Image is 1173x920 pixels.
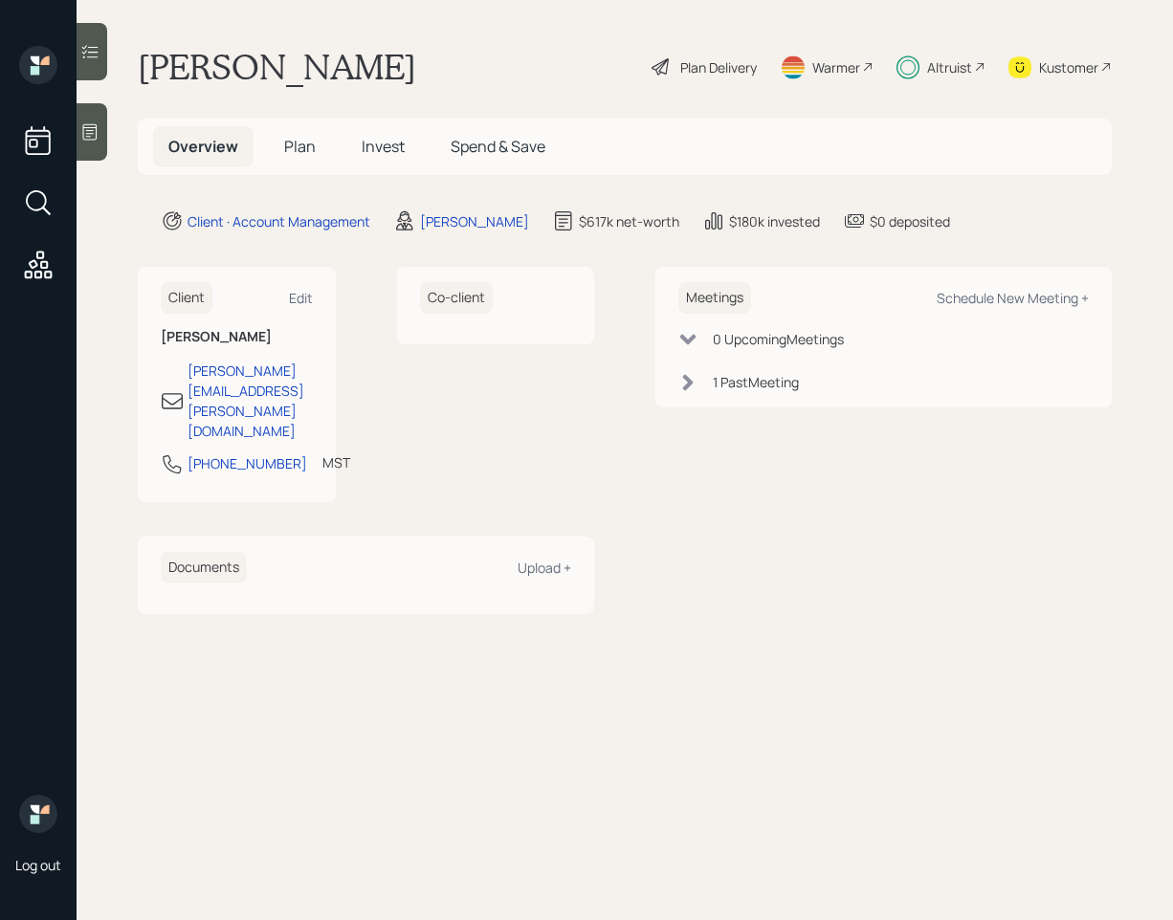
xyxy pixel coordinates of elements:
div: [PERSON_NAME][EMAIL_ADDRESS][PERSON_NAME][DOMAIN_NAME] [188,361,313,441]
span: Spend & Save [451,136,545,157]
h6: Documents [161,552,247,583]
div: Plan Delivery [680,57,757,77]
div: Log out [15,856,61,874]
div: 0 Upcoming Meeting s [713,329,844,349]
div: Edit [289,289,313,307]
span: Plan [284,136,316,157]
div: Altruist [927,57,972,77]
div: Client · Account Management [188,211,370,231]
div: MST [322,452,350,472]
h6: Meetings [678,282,751,314]
h6: Client [161,282,212,314]
div: [PERSON_NAME] [420,211,529,231]
span: Invest [362,136,405,157]
img: retirable_logo.png [19,795,57,833]
div: $180k invested [729,211,820,231]
div: [PHONE_NUMBER] [188,453,307,473]
div: Warmer [812,57,860,77]
div: Schedule New Meeting + [937,289,1089,307]
div: $617k net-worth [579,211,679,231]
h1: [PERSON_NAME] [138,46,416,88]
div: Upload + [518,559,571,577]
div: 1 Past Meeting [713,372,799,392]
span: Overview [168,136,238,157]
h6: [PERSON_NAME] [161,329,313,345]
h6: Co-client [420,282,493,314]
div: Kustomer [1039,57,1098,77]
div: $0 deposited [870,211,950,231]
